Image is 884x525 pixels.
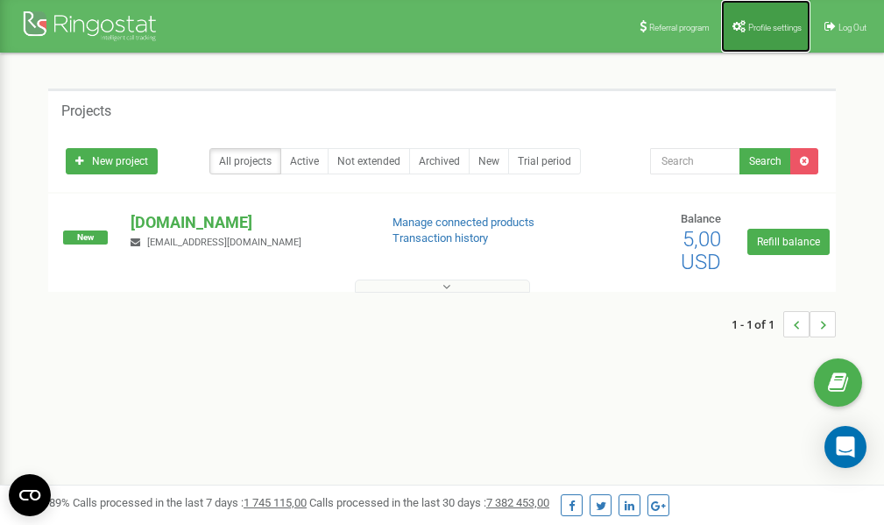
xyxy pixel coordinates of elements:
[63,231,108,245] span: New
[66,148,158,174] a: New project
[147,237,301,248] span: [EMAIL_ADDRESS][DOMAIN_NAME]
[309,496,549,509] span: Calls processed in the last 30 days :
[469,148,509,174] a: New
[209,148,281,174] a: All projects
[486,496,549,509] u: 7 382 453,00
[9,474,51,516] button: Open CMP widget
[73,496,307,509] span: Calls processed in the last 7 days :
[409,148,470,174] a: Archived
[681,212,721,225] span: Balance
[508,148,581,174] a: Trial period
[650,148,740,174] input: Search
[280,148,329,174] a: Active
[732,311,783,337] span: 1 - 1 of 1
[739,148,791,174] button: Search
[681,227,721,274] span: 5,00 USD
[747,229,830,255] a: Refill balance
[392,231,488,245] a: Transaction history
[244,496,307,509] u: 1 745 115,00
[61,103,111,119] h5: Projects
[131,211,364,234] p: [DOMAIN_NAME]
[748,23,802,32] span: Profile settings
[328,148,410,174] a: Not extended
[838,23,866,32] span: Log Out
[649,23,710,32] span: Referral program
[824,426,866,468] div: Open Intercom Messenger
[392,216,534,229] a: Manage connected products
[732,294,836,355] nav: ...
